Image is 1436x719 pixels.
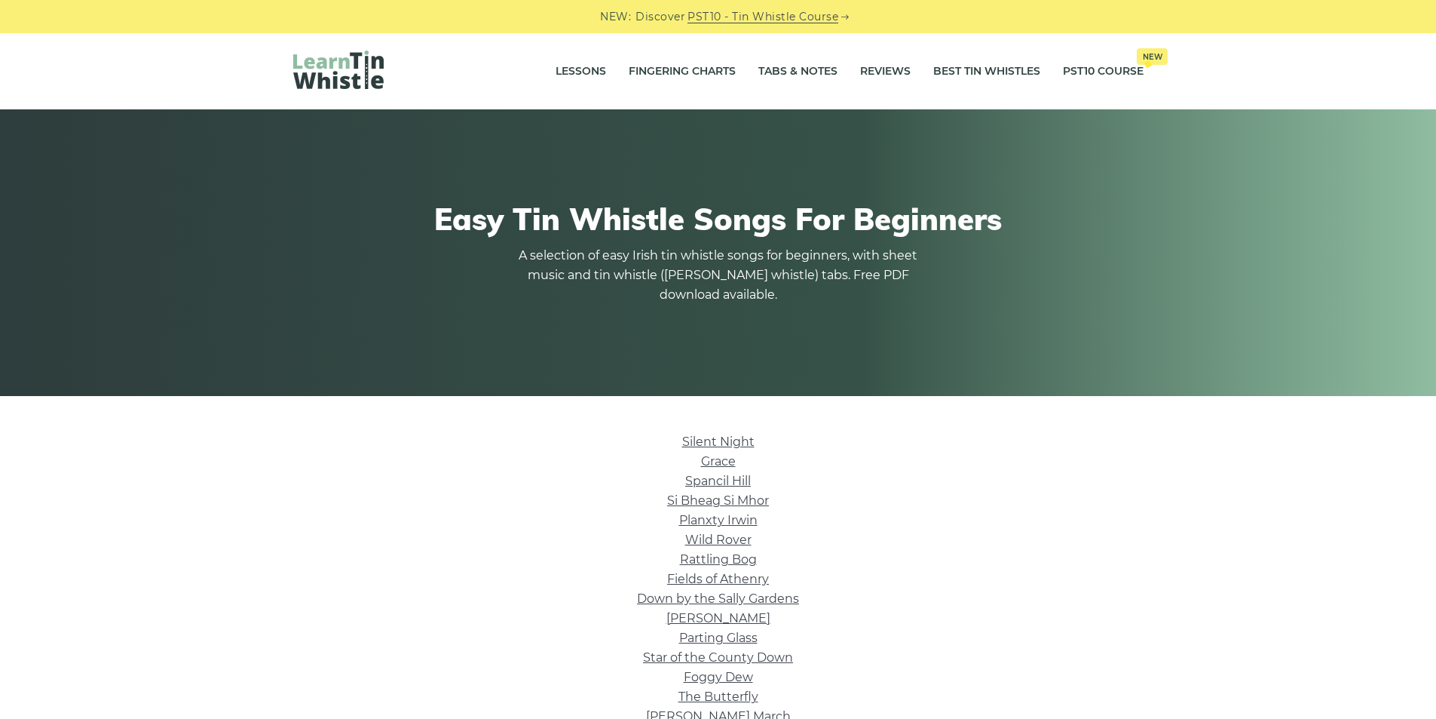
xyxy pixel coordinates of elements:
[643,650,793,665] a: Star of the County Down
[1063,53,1144,91] a: PST10 CourseNew
[556,53,606,91] a: Lessons
[685,474,751,488] a: Spancil Hill
[1137,48,1168,65] span: New
[667,493,769,508] a: Si­ Bheag Si­ Mhor
[685,533,752,547] a: Wild Rover
[515,246,922,305] p: A selection of easy Irish tin whistle songs for beginners, with sheet music and tin whistle ([PER...
[637,591,799,606] a: Down by the Sally Gardens
[701,454,736,469] a: Grace
[667,572,769,586] a: Fields of Athenry
[679,513,758,527] a: Planxty Irwin
[293,201,1144,237] h1: Easy Tin Whistle Songs For Beginners
[629,53,736,91] a: Fingering Charts
[933,53,1040,91] a: Best Tin Whistles
[680,552,757,567] a: Rattling Bog
[293,51,384,89] img: LearnTinWhistle.com
[684,670,753,684] a: Foggy Dew
[682,435,755,449] a: Silent Night
[860,53,911,91] a: Reviews
[758,53,837,91] a: Tabs & Notes
[666,611,770,625] a: [PERSON_NAME]
[679,631,758,645] a: Parting Glass
[678,690,758,704] a: The Butterfly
